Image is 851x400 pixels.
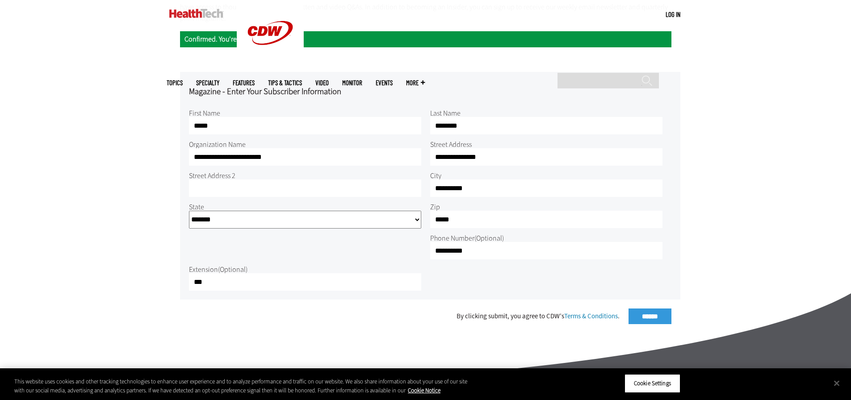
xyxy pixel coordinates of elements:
span: Specialty [196,79,219,86]
a: Terms & Conditions [564,312,618,321]
label: Phone Number [430,233,504,243]
span: (Optional) [218,265,247,274]
img: Home [169,9,223,18]
a: Tips & Tactics [268,79,302,86]
label: Last Name [430,108,461,118]
a: MonITor [342,79,362,86]
label: First Name [189,108,220,118]
a: More information about your privacy [408,387,440,394]
a: Video [315,79,329,86]
span: More [406,79,425,86]
button: Close [827,373,847,393]
a: CDW [237,59,304,68]
span: Topics [167,79,183,86]
a: Log in [666,10,680,18]
button: Cookie Settings [625,374,680,393]
label: Zip [430,202,440,212]
label: Extension [189,265,247,274]
label: Organization Name [189,140,246,149]
div: User menu [666,10,680,19]
a: Features [233,79,255,86]
div: By clicking submit, you agree to CDW’s . [457,313,620,320]
label: City [430,171,441,180]
label: State [189,202,204,212]
label: Street Address [430,140,472,149]
div: This website uses cookies and other tracking technologies to enhance user experience and to analy... [14,377,468,395]
span: (Optional) [474,233,504,243]
a: Events [376,79,393,86]
label: Street Address 2 [189,171,235,180]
